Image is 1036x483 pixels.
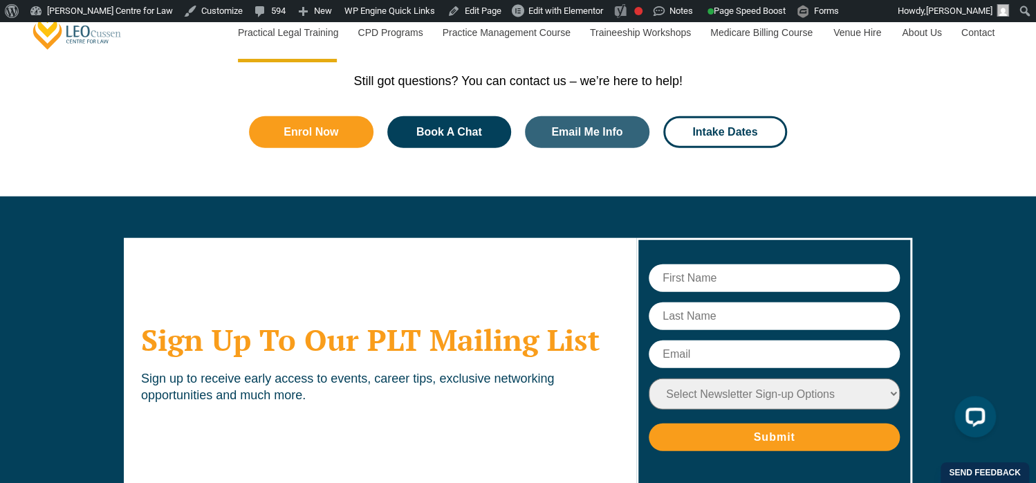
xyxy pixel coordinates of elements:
select: Newsletter Sign-up Options [649,379,900,410]
input: Last Name [649,302,900,330]
a: Contact [951,3,1005,62]
a: CPD Programs [347,3,432,62]
a: Traineeship Workshops [580,3,700,62]
p: Sign up to receive early access to events, career tips, exclusive networking opportunities and mu... [141,371,619,403]
input: Submit [649,423,900,451]
input: Email [649,340,900,368]
div: Focus keyphrase not set [634,7,642,15]
span: Intake Dates [692,127,757,138]
a: Practice Management Course [432,3,580,62]
h2: Sign Up To Our PLT Mailing List [141,322,619,357]
a: Enrol Now [249,116,373,148]
a: Intake Dates [663,116,788,148]
a: Book A Chat [387,116,512,148]
span: Enrol Now [284,127,338,138]
span: Edit with Elementor [528,6,603,16]
a: About Us [891,3,951,62]
a: Practical Legal Training [228,3,348,62]
a: [PERSON_NAME] Centre for Law [31,11,123,51]
a: Medicare Billing Course [700,3,823,62]
a: Email Me Info [525,116,649,148]
a: Venue Hire [823,3,891,62]
span: Book A Chat [416,127,482,138]
span: Email Me Info [551,127,622,138]
span: [PERSON_NAME] [926,6,992,16]
iframe: LiveChat chat widget [943,390,1001,448]
p: Still got questions? You can contact us – we’re here to help! [124,73,912,89]
input: First Name [649,264,900,292]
